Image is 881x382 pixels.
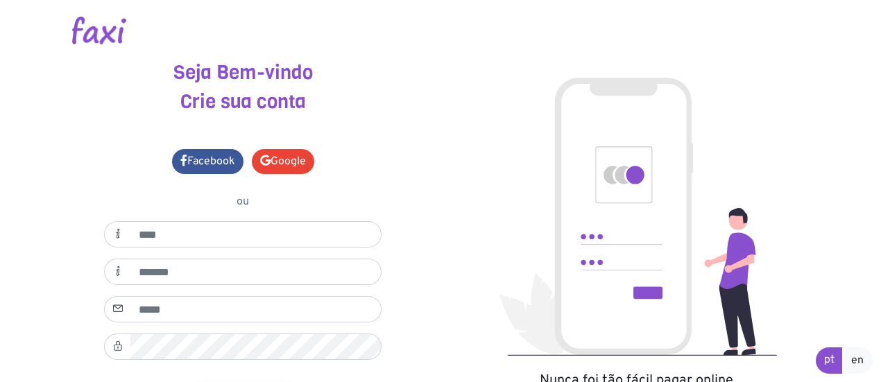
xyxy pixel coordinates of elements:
[172,149,243,174] a: Facebook
[55,90,430,114] h3: Crie sua conta
[842,347,873,374] a: en
[55,61,430,85] h3: Seja Bem-vindo
[104,193,382,210] p: ou
[816,347,843,374] a: pt
[252,149,314,174] a: Google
